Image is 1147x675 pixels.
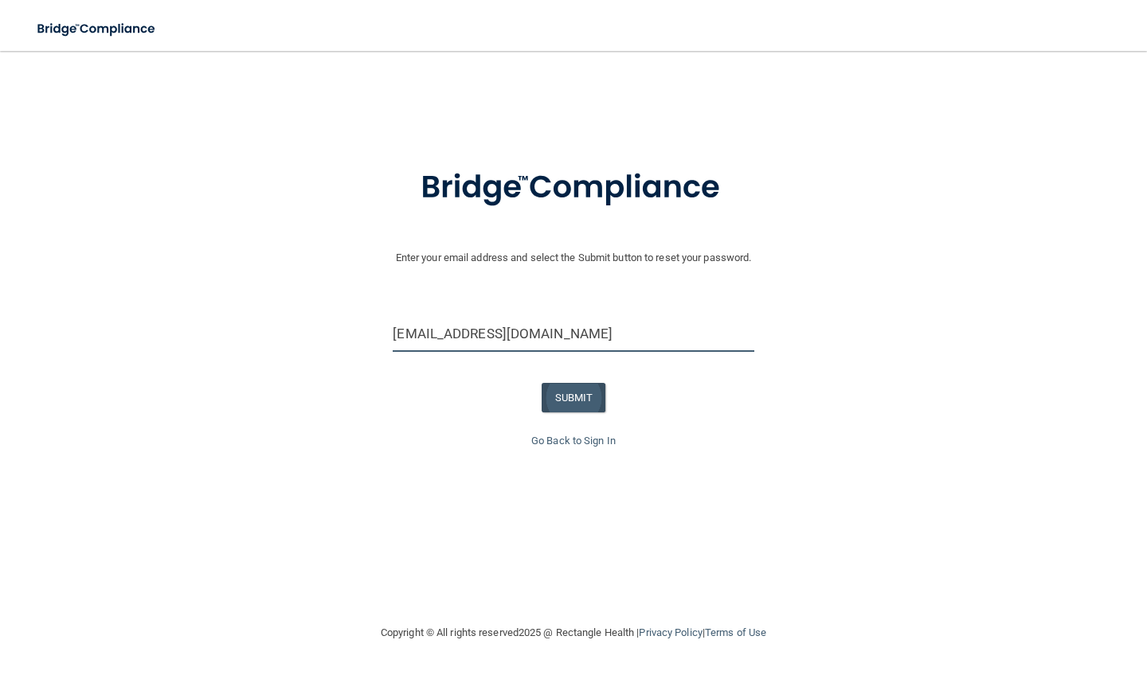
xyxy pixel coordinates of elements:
[639,626,702,638] a: Privacy Policy
[283,607,864,658] div: Copyright © All rights reserved 2025 @ Rectangle Health | |
[388,146,759,229] img: bridge_compliance_login_screen.278c3ca4.svg
[393,316,754,352] input: Email
[705,626,766,638] a: Terms of Use
[531,435,616,447] a: Go Back to Sign In
[542,383,606,412] button: SUBMIT
[24,13,170,45] img: bridge_compliance_login_screen.278c3ca4.svg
